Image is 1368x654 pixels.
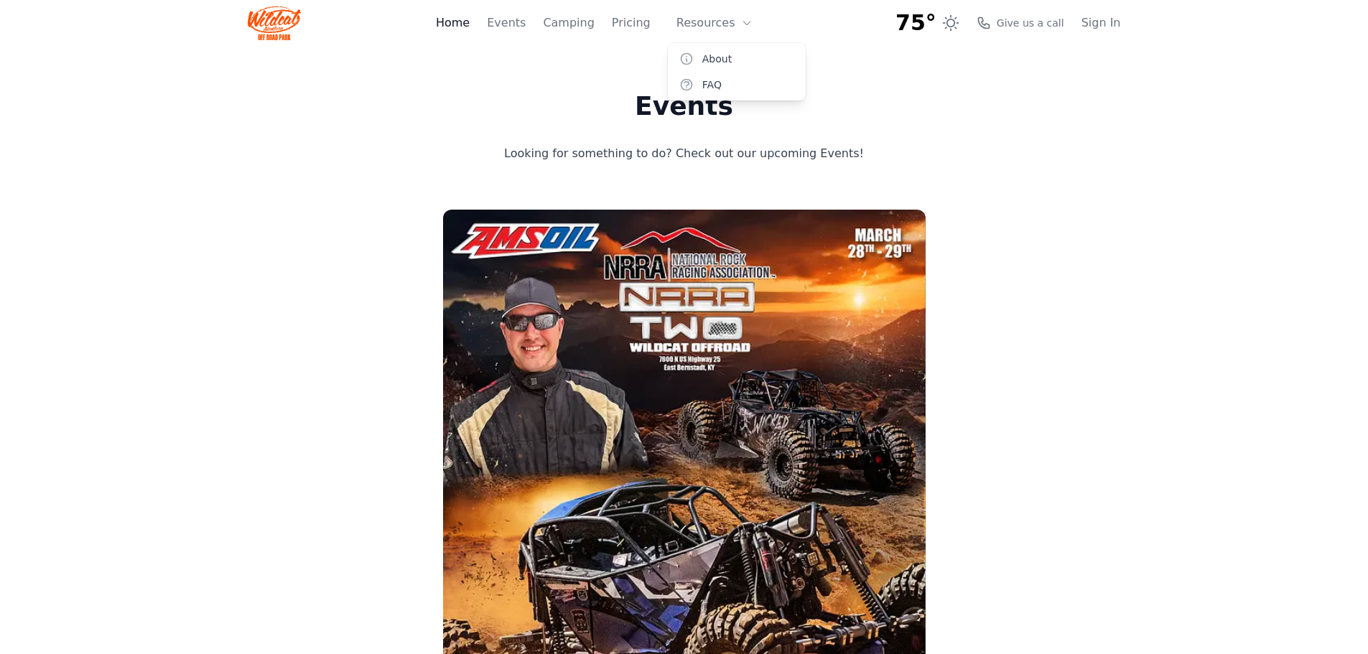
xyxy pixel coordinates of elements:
img: Wildcat Logo [248,6,302,40]
a: Events [487,14,526,32]
span: 75° [895,10,936,36]
a: About [668,46,806,72]
a: Give us a call [977,16,1064,30]
a: Sign In [1081,14,1121,32]
button: Resources [668,9,761,37]
p: Looking for something to do? Check out our upcoming Events! [447,144,922,164]
h1: Events [447,92,922,121]
a: Home [436,14,470,32]
a: Pricing [612,14,651,32]
a: FAQ [668,72,806,98]
a: Camping [543,14,594,32]
span: Give us a call [997,16,1064,30]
